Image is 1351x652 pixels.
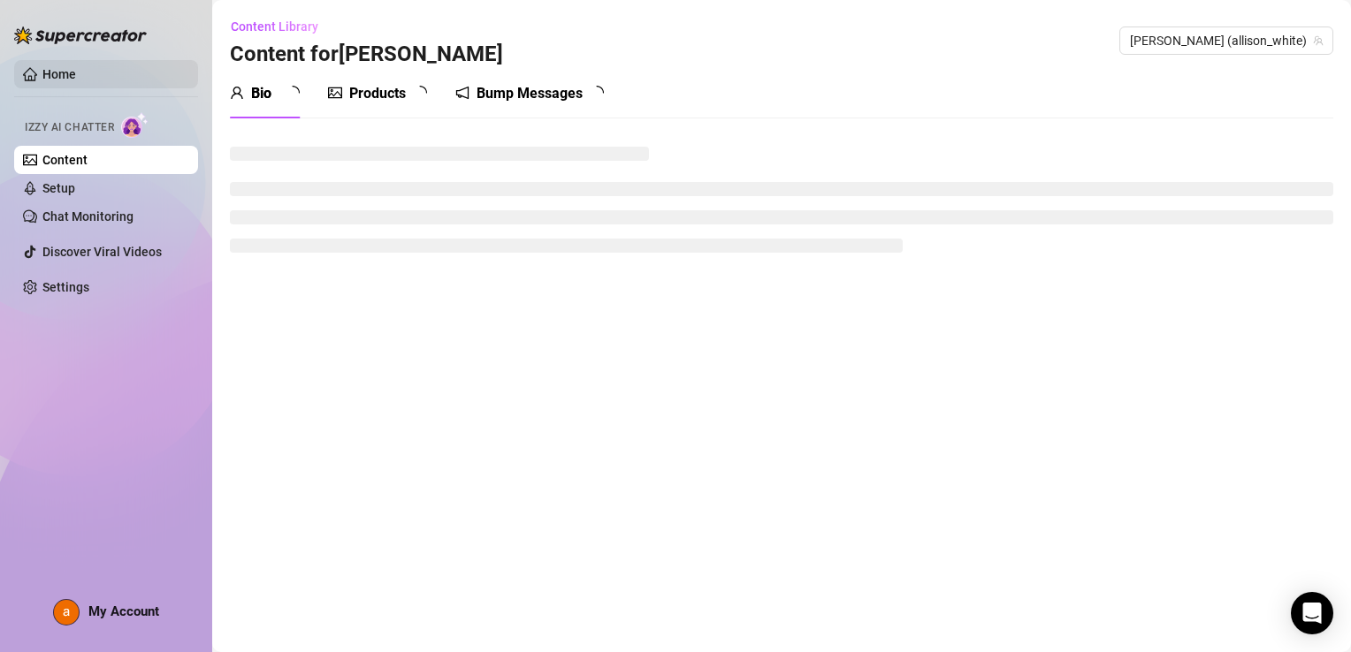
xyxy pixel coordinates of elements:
[54,600,79,625] img: ACg8ocKWj5QW6_u83VvTs0eVJNHoOagXGUA6prYOSbPIKZ41WfbQiw=s96-c
[230,41,503,69] h3: Content for [PERSON_NAME]
[455,86,469,100] span: notification
[231,19,318,34] span: Content Library
[1130,27,1323,54] span: allison (allison_white)
[42,209,134,224] a: Chat Monitoring
[349,83,406,104] div: Products
[42,67,76,81] a: Home
[88,603,159,619] span: My Account
[42,280,89,294] a: Settings
[25,119,114,136] span: Izzy AI Chatter
[1313,35,1324,46] span: team
[14,27,147,44] img: logo-BBDzfeDw.svg
[328,86,342,100] span: picture
[230,86,244,100] span: user
[286,86,300,100] span: loading
[1291,592,1333,634] div: Open Intercom Messenger
[590,86,604,100] span: loading
[230,12,332,41] button: Content Library
[42,181,75,195] a: Setup
[251,83,271,104] div: Bio
[121,112,149,138] img: AI Chatter
[42,245,162,259] a: Discover Viral Videos
[477,83,583,104] div: Bump Messages
[413,86,427,100] span: loading
[42,153,88,167] a: Content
